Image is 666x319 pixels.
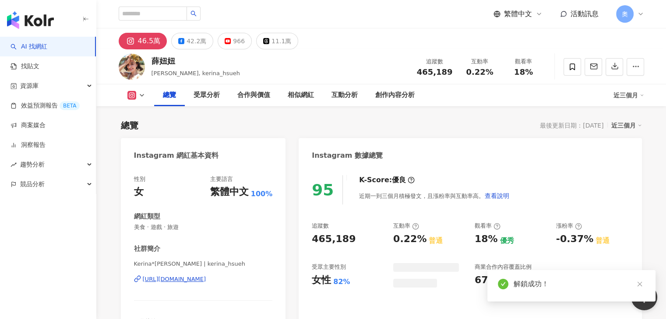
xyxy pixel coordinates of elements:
[134,185,144,199] div: 女
[466,68,493,76] span: 0.22%
[134,260,273,268] span: Kerina*[PERSON_NAME] | kerina_hsueh
[20,155,45,174] span: 趨勢分析
[218,33,252,49] button: 966
[163,90,176,101] div: 總覽
[312,222,329,230] div: 追蹤數
[375,90,415,101] div: 創作內容分析
[417,57,453,66] div: 追蹤數
[514,279,645,289] div: 解鎖成功！
[429,236,443,246] div: 普通
[504,9,532,19] span: 繁體中文
[210,185,249,199] div: 繁體中文
[210,175,233,183] div: 主要語言
[119,54,145,80] img: KOL Avatar
[152,70,240,76] span: [PERSON_NAME], kerina_hsueh
[312,263,346,271] div: 受眾主要性別
[7,11,54,29] img: logo
[611,120,642,131] div: 近三個月
[475,222,500,230] div: 觀看率
[152,55,240,66] div: 薛妞妞
[596,236,610,246] div: 普通
[475,263,532,271] div: 商業合作內容覆蓋比例
[484,187,510,205] button: 查看說明
[20,76,39,96] span: 資源庫
[359,175,415,185] div: K-Score :
[507,57,540,66] div: 觀看率
[556,232,593,246] div: -0.37%
[333,277,350,287] div: 82%
[11,101,80,110] a: 效益預測報告BETA
[190,10,197,17] span: search
[187,35,206,47] div: 42.2萬
[251,189,272,199] span: 100%
[475,232,498,246] div: 18%
[11,121,46,130] a: 商案媒合
[613,88,644,102] div: 近三個月
[237,90,270,101] div: 合作與價值
[11,42,47,51] a: searchAI 找網紅
[288,90,314,101] div: 相似網紅
[500,236,514,246] div: 優秀
[331,90,358,101] div: 互動分析
[514,68,533,76] span: 18%
[134,275,273,283] a: [URL][DOMAIN_NAME]
[312,151,383,160] div: Instagram 數據總覽
[485,192,509,199] span: 查看說明
[11,162,17,168] span: rise
[393,232,426,246] div: 0.22%
[233,35,245,47] div: 966
[256,33,298,49] button: 11.1萬
[556,222,582,230] div: 漲粉率
[637,281,643,287] span: close
[134,212,160,221] div: 網紅類型
[143,275,206,283] div: [URL][DOMAIN_NAME]
[622,9,628,19] span: 奧
[138,35,161,47] div: 46.5萬
[271,35,291,47] div: 11.1萬
[194,90,220,101] div: 受眾分析
[540,122,603,129] div: 最後更新日期：[DATE]
[498,279,508,289] span: check-circle
[312,274,331,287] div: 女性
[134,223,273,231] span: 美食 · 遊戲 · 旅遊
[312,232,356,246] div: 465,189
[171,33,213,49] button: 42.2萬
[11,62,39,71] a: 找貼文
[20,174,45,194] span: 競品分析
[475,274,508,287] div: 67.6%
[359,187,510,205] div: 近期一到三個月積極發文，且漲粉率與互動率高。
[11,141,46,149] a: 洞察報告
[119,33,167,49] button: 46.5萬
[134,151,219,160] div: Instagram 網紅基本資料
[134,244,160,253] div: 社群簡介
[121,119,138,132] div: 總覽
[392,175,406,185] div: 優良
[463,57,497,66] div: 互動率
[312,181,334,199] div: 95
[417,67,453,76] span: 465,189
[134,175,145,183] div: 性別
[393,222,419,230] div: 互動率
[571,10,599,18] span: 活動訊息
